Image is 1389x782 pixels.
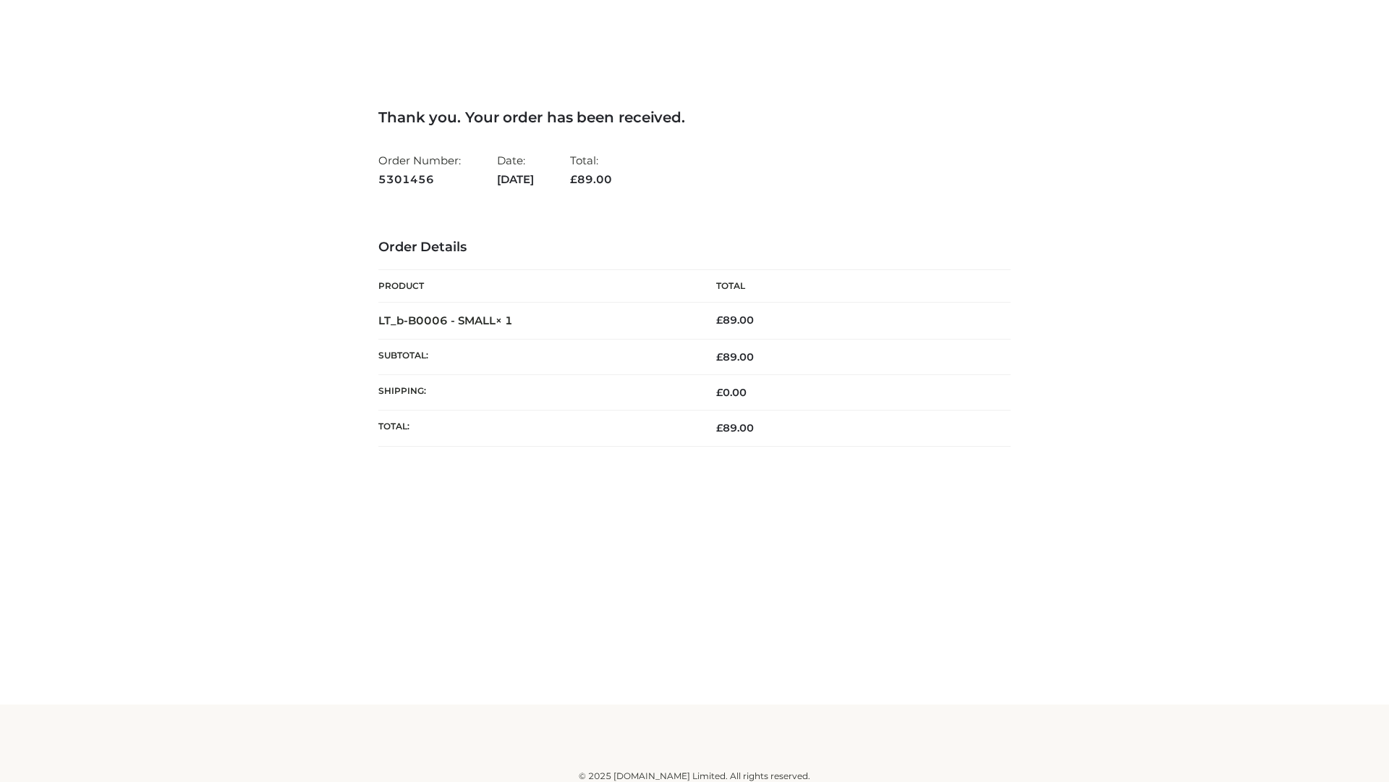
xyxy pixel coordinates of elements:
[570,148,612,192] li: Total:
[716,386,723,399] span: £
[378,148,461,192] li: Order Number:
[378,411,694,446] th: Total:
[497,148,534,192] li: Date:
[497,170,534,189] strong: [DATE]
[716,314,723,327] span: £
[570,172,577,186] span: £
[716,350,754,363] span: 89.00
[716,350,723,363] span: £
[378,314,513,327] strong: LT_b-B0006 - SMALL
[378,240,1011,256] h3: Order Details
[378,375,694,411] th: Shipping:
[378,170,461,189] strong: 5301456
[716,314,754,327] bdi: 89.00
[716,386,747,399] bdi: 0.00
[378,339,694,374] th: Subtotal:
[378,109,1011,126] h3: Thank you. Your order has been received.
[716,421,723,434] span: £
[378,270,694,303] th: Product
[694,270,1011,303] th: Total
[570,172,612,186] span: 89.00
[716,421,754,434] span: 89.00
[496,314,513,327] strong: × 1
